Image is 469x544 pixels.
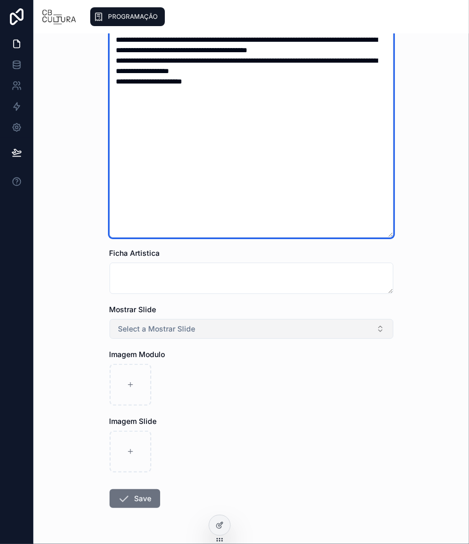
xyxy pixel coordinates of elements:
[110,249,160,257] span: Ficha Artistica
[118,324,196,334] span: Select a Mostrar Slide
[108,13,158,21] span: PROGRAMAÇÃO
[110,350,165,359] span: Imagem Modulo
[110,305,157,314] span: Mostrar Slide
[85,5,461,28] div: scrollable content
[110,417,157,425] span: Imagem Slide
[110,489,160,508] button: Save
[42,8,77,25] img: App logo
[90,7,165,26] a: PROGRAMAÇÃO
[110,319,393,339] button: Select Button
